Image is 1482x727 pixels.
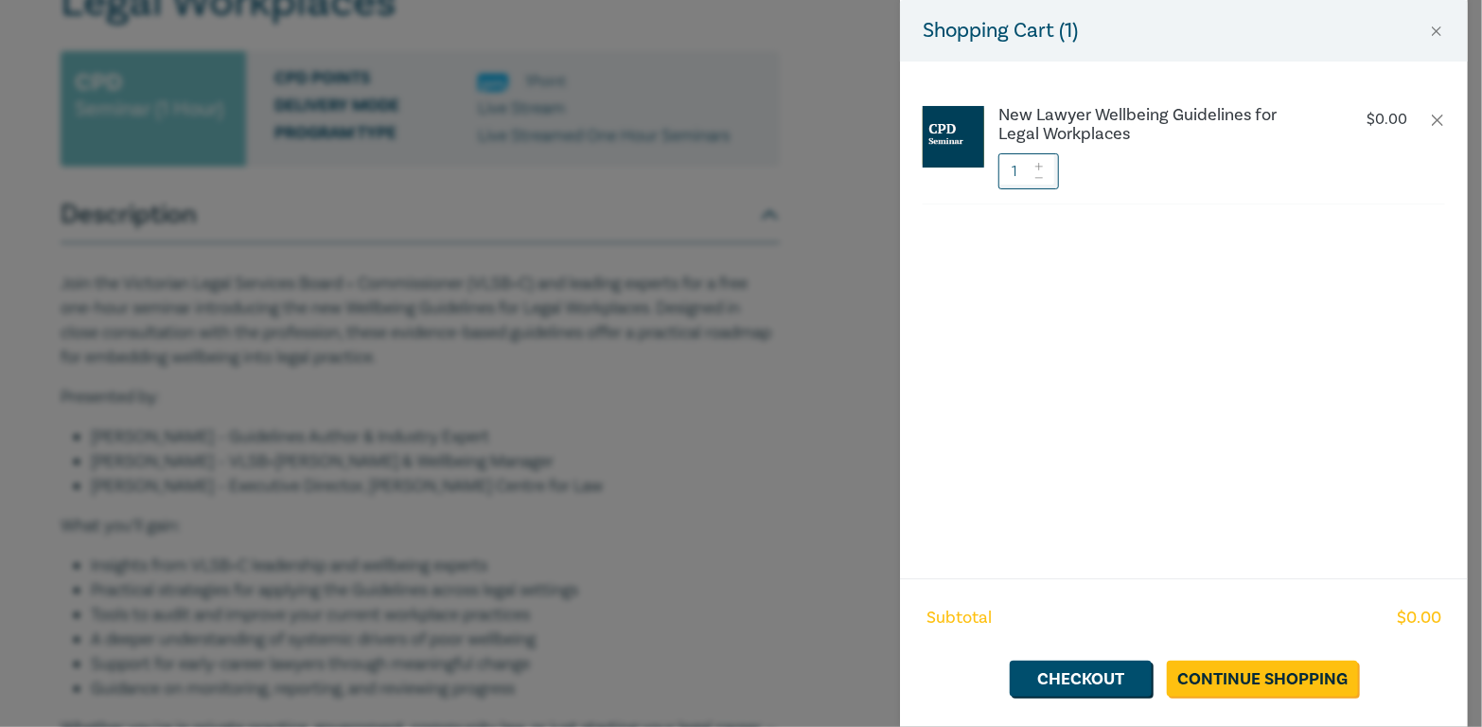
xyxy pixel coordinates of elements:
a: New Lawyer Wellbeing Guidelines for Legal Workplaces [998,106,1313,144]
span: Subtotal [926,606,992,630]
span: $ 0.00 [1397,606,1441,630]
button: Close [1428,23,1445,40]
h5: Shopping Cart ( 1 ) [923,15,1078,46]
input: 1 [998,153,1059,189]
a: Checkout [1010,661,1152,697]
a: Continue Shopping [1167,661,1358,697]
img: CPD%20Seminar.jpg [923,106,984,168]
p: $ 0.00 [1367,111,1407,129]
